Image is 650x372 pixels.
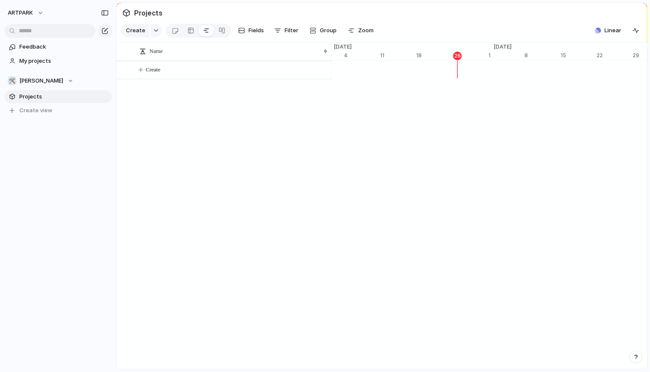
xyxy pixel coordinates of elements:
span: My projects [19,57,109,65]
button: Filter [271,24,302,37]
a: Feedback [4,40,112,53]
div: 11 [380,52,416,59]
button: Fields [235,24,267,37]
div: 1 [488,52,524,59]
span: Create view [19,106,52,115]
span: Zoom [358,26,374,35]
span: Create [146,65,160,74]
div: 8 [524,52,561,59]
span: Filter [285,26,298,35]
button: Zoom [344,24,377,37]
span: [PERSON_NAME] [19,77,63,85]
button: Linear [592,24,625,37]
div: 🛠️ [8,77,16,85]
span: Linear [604,26,621,35]
div: 4 [344,52,380,59]
button: 🛠️[PERSON_NAME] [4,74,112,87]
span: Feedback [19,43,109,51]
button: Create [125,61,345,79]
div: 18 [416,52,452,59]
button: Create view [4,104,112,117]
a: Projects [4,90,112,103]
a: My projects [4,55,112,68]
button: Create [121,24,150,37]
div: 26 [453,52,462,60]
span: ARTPARK [8,9,33,17]
span: [DATE] [488,43,517,51]
span: Fields [248,26,264,35]
button: ARTPARK [4,6,48,20]
span: Projects [19,92,109,101]
div: 15 [561,52,597,59]
span: Group [320,26,337,35]
div: 29 [633,52,643,59]
div: 25 [452,52,488,59]
div: 22 [597,52,633,59]
span: Create [126,26,145,35]
button: Group [305,24,341,37]
span: [DATE] [328,43,357,51]
span: Projects [132,5,164,21]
